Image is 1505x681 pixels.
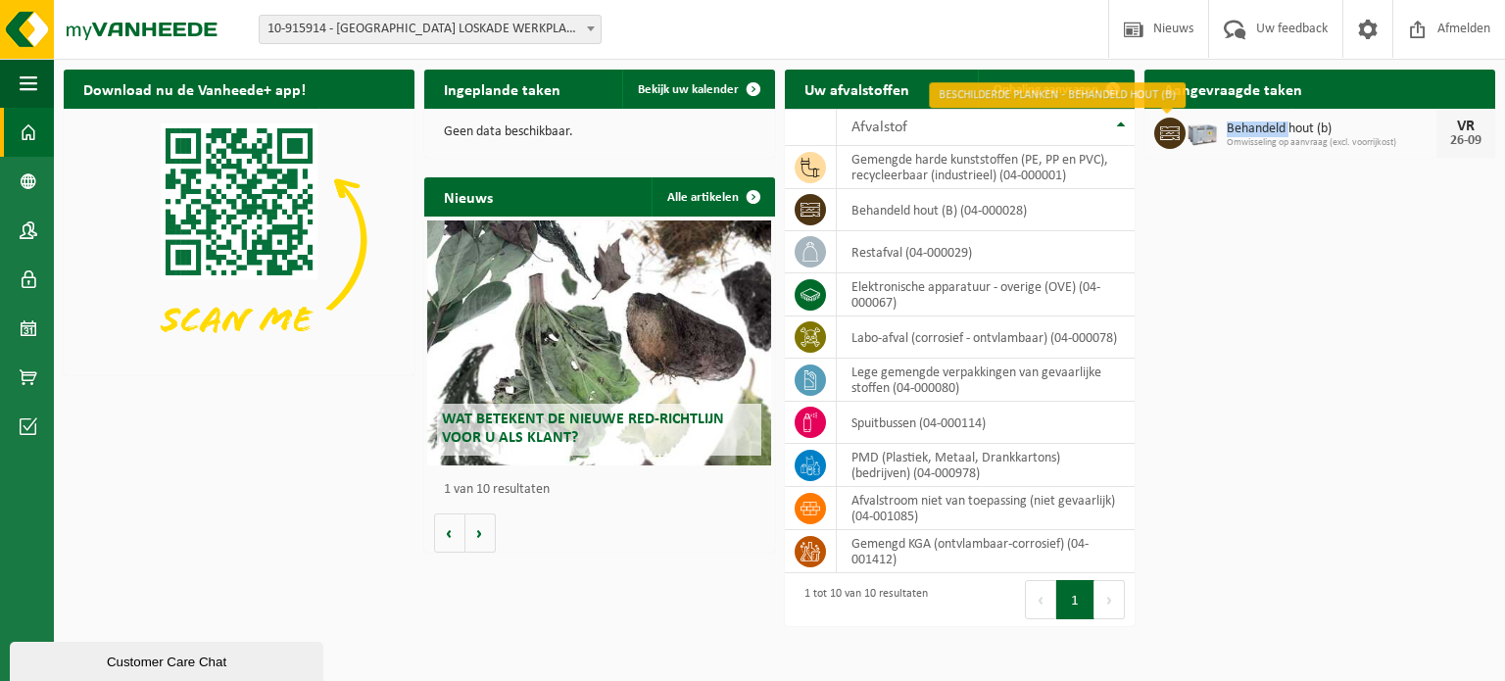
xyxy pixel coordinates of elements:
[837,189,1135,231] td: behandeld hout (B) (04-000028)
[837,444,1135,487] td: PMD (Plastiek, Metaal, Drankkartons) (bedrijven) (04-000978)
[837,487,1135,530] td: afvalstroom niet van toepassing (niet gevaarlijk) (04-001085)
[1144,70,1322,108] h2: Aangevraagde taken
[837,530,1135,573] td: gemengd KGA (ontvlambaar-corrosief) (04-001412)
[837,146,1135,189] td: gemengde harde kunststoffen (PE, PP en PVC), recycleerbaar (industrieel) (04-000001)
[442,412,724,446] span: Wat betekent de nieuwe RED-richtlijn voor u als klant?
[1227,122,1436,137] span: Behandeld hout (b)
[837,231,1135,273] td: restafval (04-000029)
[837,316,1135,359] td: labo-afval (corrosief - ontvlambaar) (04-000078)
[1186,115,1219,148] img: PB-LB-0680-HPE-GY-01
[978,70,1133,109] a: Ophaling aanvragen
[837,359,1135,402] td: lege gemengde verpakkingen van gevaarlijke stoffen (04-000080)
[837,402,1135,444] td: spuitbussen (04-000114)
[10,638,327,681] iframe: chat widget
[795,578,928,621] div: 1 tot 10 van 10 resultaten
[851,120,907,135] span: Afvalstof
[465,513,496,553] button: Volgende
[1025,580,1056,619] button: Previous
[64,109,414,371] img: Download de VHEPlus App
[259,15,602,44] span: 10-915914 - TECHNOPOLIS LOSKADE WERKPLAATS LW - MECHELEN
[434,513,465,553] button: Vorige
[652,177,773,217] a: Alle artikelen
[1227,137,1436,149] span: Omwisseling op aanvraag (excl. voorrijkost)
[785,70,929,108] h2: Uw afvalstoffen
[994,83,1098,96] span: Ophaling aanvragen
[622,70,773,109] a: Bekijk uw kalender
[1446,119,1485,134] div: VR
[1056,580,1094,619] button: 1
[638,83,739,96] span: Bekijk uw kalender
[444,483,765,497] p: 1 van 10 resultaten
[260,16,601,43] span: 10-915914 - TECHNOPOLIS LOSKADE WERKPLAATS LW - MECHELEN
[1446,134,1485,148] div: 26-09
[1094,580,1125,619] button: Next
[837,273,1135,316] td: elektronische apparatuur - overige (OVE) (04-000067)
[444,125,755,139] p: Geen data beschikbaar.
[424,177,512,216] h2: Nieuws
[427,220,771,465] a: Wat betekent de nieuwe RED-richtlijn voor u als klant?
[424,70,580,108] h2: Ingeplande taken
[64,70,325,108] h2: Download nu de Vanheede+ app!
